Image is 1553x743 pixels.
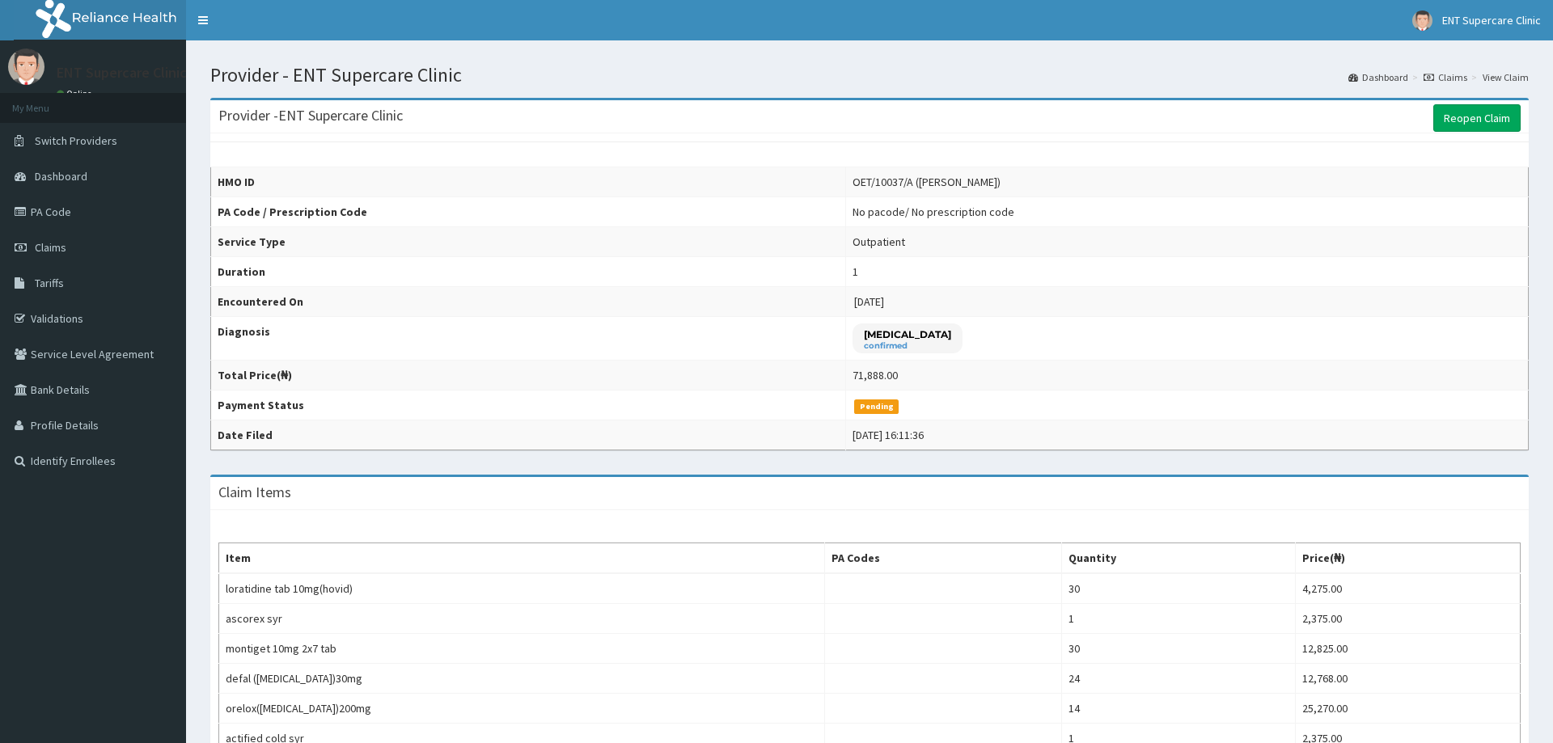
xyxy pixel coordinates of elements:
td: montiget 10mg 2x7 tab [219,634,825,664]
span: Switch Providers [35,133,117,148]
th: Item [219,543,825,574]
td: 12,768.00 [1296,664,1521,694]
div: [DATE] 16:11:36 [853,427,924,443]
th: Total Price(₦) [211,361,846,390]
th: Encountered On [211,287,846,317]
td: 30 [1062,573,1296,604]
td: 25,270.00 [1296,694,1521,724]
p: ENT Supercare Clinic [57,65,187,80]
td: loratidine tab 10mg(hovid) [219,573,825,604]
span: Claims [35,240,66,255]
th: PA Codes [825,543,1062,574]
td: 1 [1062,604,1296,634]
div: OET/10037/A ([PERSON_NAME]) [853,174,1001,190]
h1: Provider - ENT Supercare Clinic [210,65,1529,86]
th: Price(₦) [1296,543,1521,574]
div: 71,888.00 [853,367,898,383]
td: 30 [1062,634,1296,664]
span: Dashboard [35,169,87,184]
th: PA Code / Prescription Code [211,197,846,227]
th: Duration [211,257,846,287]
a: View Claim [1483,70,1529,84]
th: Quantity [1062,543,1296,574]
a: Online [57,88,95,99]
span: [DATE] [854,294,884,309]
span: ENT Supercare Clinic [1442,13,1541,27]
th: Service Type [211,227,846,257]
span: Tariffs [35,276,64,290]
a: Reopen Claim [1433,104,1521,132]
td: 4,275.00 [1296,573,1521,604]
h3: Provider - ENT Supercare Clinic [218,108,403,123]
div: Outpatient [853,234,905,250]
td: orelox([MEDICAL_DATA])200mg [219,694,825,724]
td: ascorex syr [219,604,825,634]
p: [MEDICAL_DATA] [864,327,951,341]
td: 12,825.00 [1296,634,1521,664]
div: 1 [853,264,858,280]
small: confirmed [864,342,951,350]
span: Pending [854,399,899,414]
h3: Claim Items [218,485,291,500]
th: Diagnosis [211,317,846,361]
th: HMO ID [211,167,846,197]
td: 2,375.00 [1296,604,1521,634]
a: Dashboard [1348,70,1408,84]
img: User Image [8,49,44,85]
img: User Image [1412,11,1432,31]
th: Payment Status [211,390,846,420]
td: defal ([MEDICAL_DATA])30mg [219,664,825,694]
td: 24 [1062,664,1296,694]
th: Date Filed [211,420,846,450]
a: Claims [1424,70,1467,84]
td: 14 [1062,694,1296,724]
div: No pacode / No prescription code [853,204,1014,220]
